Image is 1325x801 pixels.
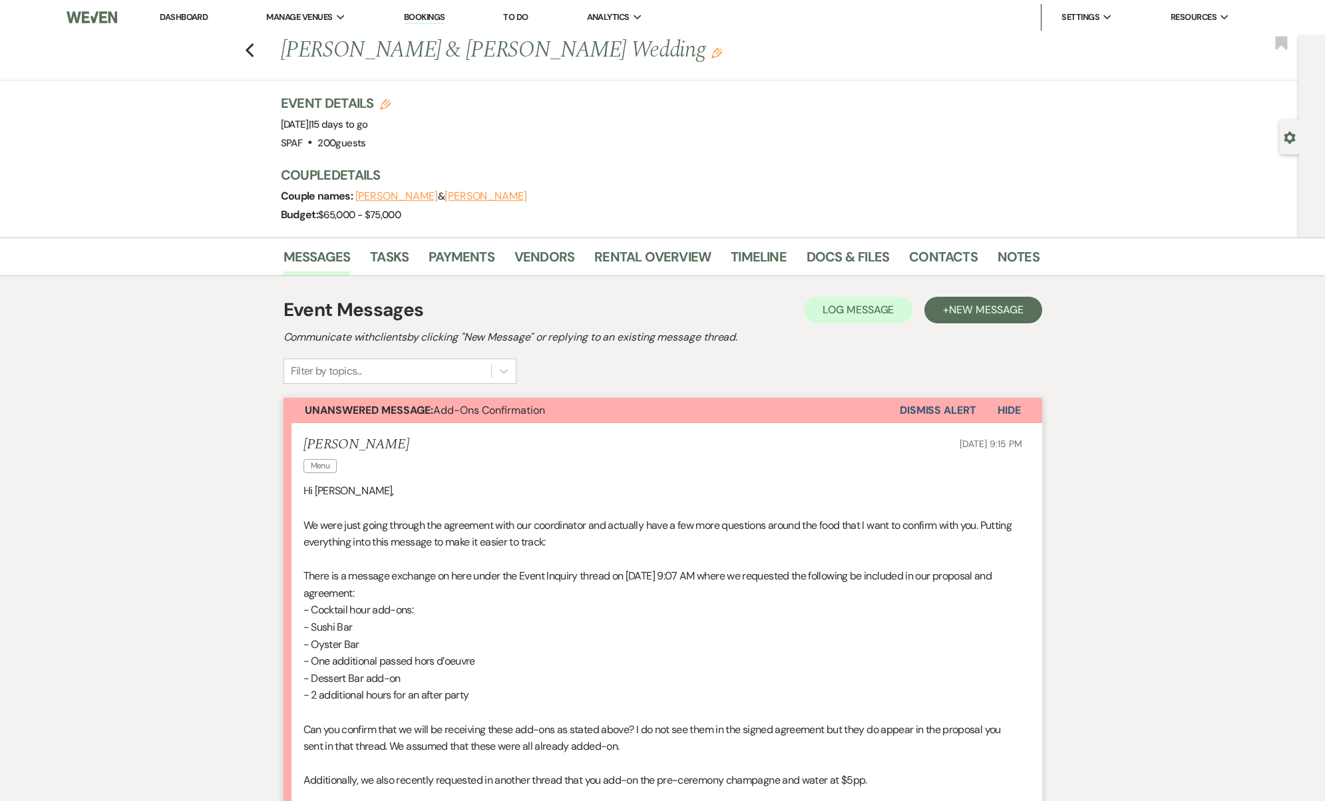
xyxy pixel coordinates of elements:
p: Additionally, we also recently requested in another thread that you add-on the pre-ceremony champ... [303,772,1022,789]
button: +New Message [924,297,1041,323]
button: Dismiss Alert [900,398,976,423]
span: - One additional passed hors d’oeuvre [303,654,475,668]
span: & [355,190,527,203]
p: Hi [PERSON_NAME], [303,482,1022,500]
span: Analytics [587,11,630,24]
button: [PERSON_NAME] [355,191,438,202]
button: Hide [976,398,1042,423]
span: Hide [998,403,1021,417]
span: 15 days to go [311,118,368,131]
a: Rental Overview [594,246,711,275]
strong: Unanswered Message: [305,403,433,417]
img: Weven Logo [67,3,118,31]
span: [DATE] 9:15 PM [960,438,1022,450]
a: Vendors [514,246,574,275]
a: Contacts [909,246,978,275]
a: To Do [503,11,528,23]
button: Edit [711,47,722,59]
p: There is a message exchange on here under the Event Inquiry thread on [DATE] 9:07 AM where we req... [303,567,1022,601]
span: Couple names: [281,189,355,203]
span: - Cocktail hour add-ons: [303,603,414,617]
a: Notes [998,246,1040,275]
h3: Event Details [281,94,391,112]
span: 200 guests [317,136,365,150]
span: $65,000 - $75,000 [318,208,401,222]
a: Messages [284,246,351,275]
span: Add-Ons Confirmation [305,403,545,417]
h3: Couple Details [281,166,1026,184]
p: We were just going through the agreement with our coordinator and actually have a few more questi... [303,517,1022,551]
h1: Event Messages [284,296,424,324]
span: - 2 additional hours for an after party [303,688,469,702]
a: Dashboard [160,11,208,23]
span: Menu [303,459,337,473]
span: Settings [1061,11,1099,24]
a: Payments [429,246,494,275]
span: - Sushi Bar [303,620,353,634]
div: Filter by topics... [291,363,362,379]
span: Budget: [281,208,319,222]
a: Bookings [404,11,445,24]
span: [DATE] [281,118,368,131]
button: Unanswered Message:Add-Ons Confirmation [284,398,900,423]
a: Docs & Files [807,246,889,275]
span: New Message [949,303,1023,317]
h2: Communicate with clients by clicking "New Message" or replying to an existing message thread. [284,329,1042,345]
h5: [PERSON_NAME] [303,436,409,453]
button: Log Message [804,297,912,323]
p: Can you confirm that we will be receiving these add-ons as stated above? I do not see them in the... [303,721,1022,755]
a: Tasks [370,246,409,275]
span: SPAF [281,136,302,150]
span: | [309,118,368,131]
button: Open lead details [1284,130,1296,143]
span: Resources [1171,11,1217,24]
button: [PERSON_NAME] [445,191,527,202]
h1: [PERSON_NAME] & [PERSON_NAME] Wedding [281,35,877,67]
a: Timeline [731,246,787,275]
span: Log Message [823,303,894,317]
span: Manage Venues [266,11,332,24]
span: - Dessert Bar add-on [303,671,401,685]
span: - Oyster Bar [303,637,359,651]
